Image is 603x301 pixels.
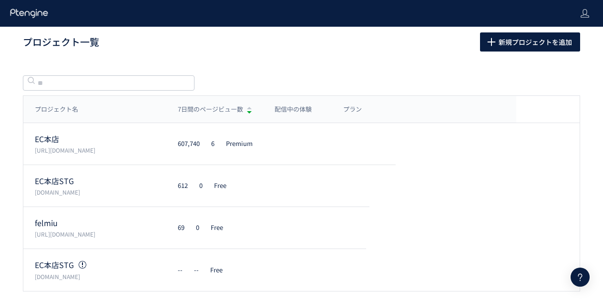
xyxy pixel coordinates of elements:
[275,105,312,114] span: 配信中の体験
[499,32,572,52] span: 新規プロジェクトを追加
[166,223,184,232] div: 69
[35,176,166,187] p: EC本店STG
[35,259,166,270] p: EC本店STG
[178,105,243,114] span: 7日間のページビュー数
[166,139,200,148] div: 607,740
[35,218,166,228] p: felmiu
[166,181,188,190] div: 612
[343,105,362,114] span: プラン
[200,139,215,148] div: 6
[35,146,166,154] p: https://etvos.com
[23,35,459,49] h1: プロジェクト一覧
[188,181,203,190] div: 0
[184,223,199,232] div: 0
[35,105,78,114] span: プロジェクト名
[480,32,580,52] button: 新規プロジェクトを追加
[199,266,223,275] div: Free
[35,188,166,196] p: stg.etvos.com
[35,134,166,145] p: EC本店
[215,139,253,148] div: Premium
[199,223,223,232] div: Free
[166,266,183,275] div: --
[35,272,166,280] p: stg.etvos.com
[35,230,166,238] p: https://felmiu.com
[183,266,199,275] div: --
[203,181,226,190] div: Free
